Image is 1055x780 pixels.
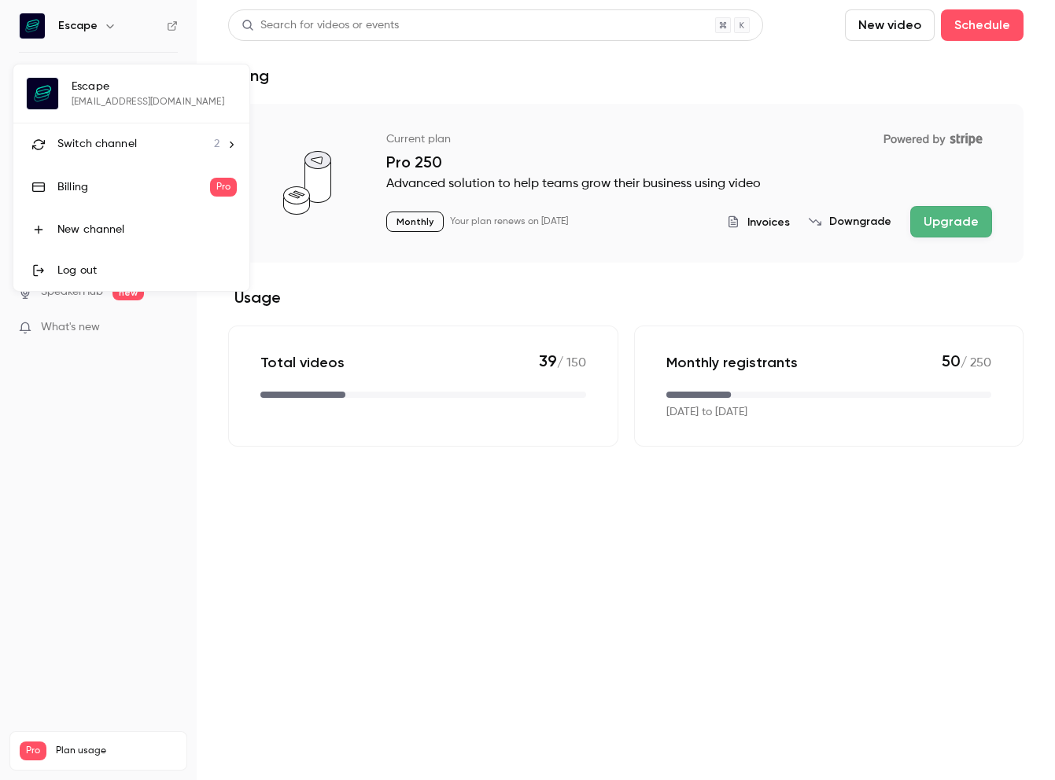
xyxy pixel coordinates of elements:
[57,263,237,278] div: Log out
[214,136,219,153] span: 2
[57,136,137,153] span: Switch channel
[57,179,210,195] div: Billing
[210,178,237,197] span: Pro
[57,222,237,237] div: New channel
